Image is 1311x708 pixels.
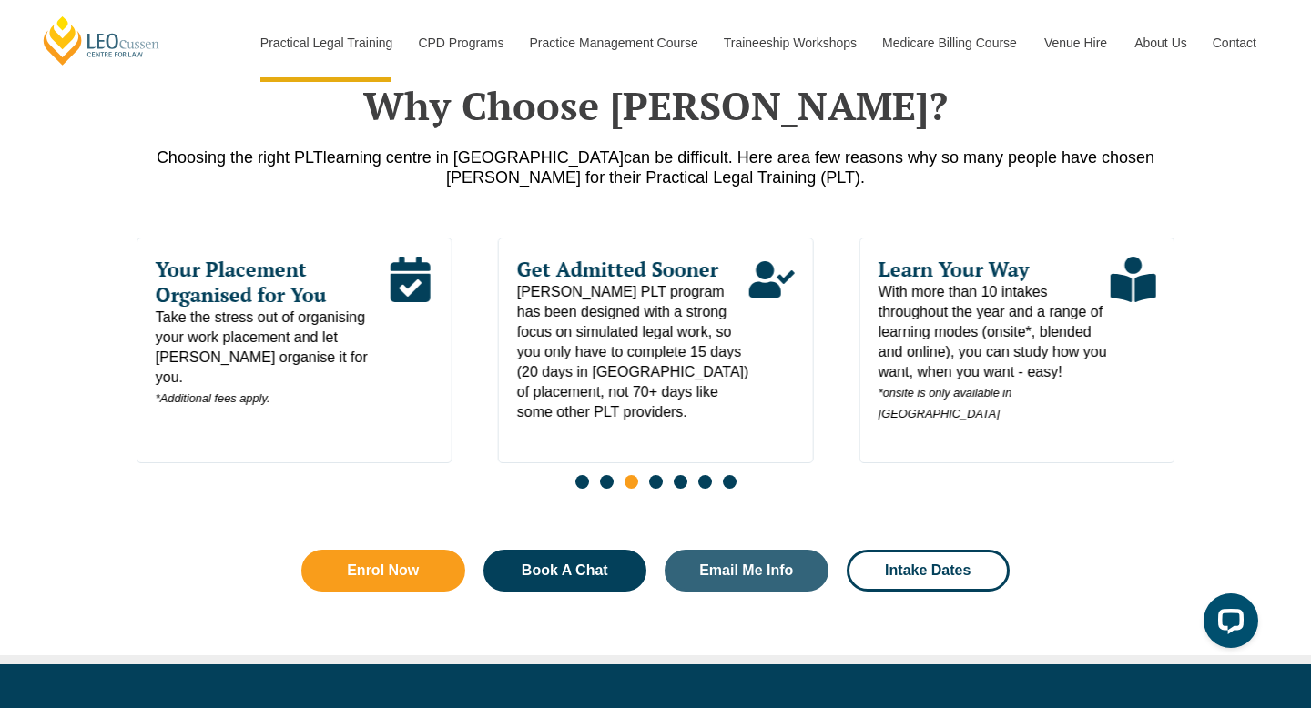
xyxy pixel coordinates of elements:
span: Get Admitted Sooner [517,257,749,282]
div: Read More [388,257,433,409]
span: Email Me Info [699,563,793,578]
iframe: LiveChat chat widget [1189,586,1265,662]
div: 4 / 7 [498,238,814,463]
h2: Why Choose [PERSON_NAME]? [137,83,1174,128]
span: Learn Your Way [878,257,1110,282]
span: can be difficult. Here are [624,148,801,167]
a: Email Me Info [665,550,828,592]
em: *onsite is only available in [GEOGRAPHIC_DATA] [878,386,1011,420]
span: Go to slide 2 [600,475,614,489]
a: Contact [1199,4,1270,82]
span: Book A Chat [522,563,608,578]
em: *Additional fees apply. [156,391,270,405]
span: Go to slide 3 [625,475,638,489]
span: Your Placement Organised for You [156,257,388,308]
span: Go to slide 1 [575,475,589,489]
span: Intake Dates [885,563,971,578]
span: Go to slide 6 [698,475,712,489]
a: Intake Dates [847,550,1011,592]
a: CPD Programs [404,4,515,82]
span: Go to slide 4 [649,475,663,489]
a: Enrol Now [301,550,465,592]
div: 3 / 7 [137,238,452,463]
a: Practical Legal Training [247,4,405,82]
span: [PERSON_NAME] PLT program has been designed with a strong focus on simulated legal work, so you o... [517,282,749,422]
a: Traineeship Workshops [710,4,869,82]
span: Choosing the right PLT [157,148,323,167]
p: a few reasons why so many people have chosen [PERSON_NAME] for their Practical Legal Training (PLT). [137,147,1174,187]
div: 5 / 7 [859,238,1174,463]
div: Slides [137,238,1174,500]
a: Venue Hire [1031,4,1121,82]
a: Medicare Billing Course [869,4,1031,82]
span: Go to slide 7 [723,475,737,489]
span: Take the stress out of organising your work placement and let [PERSON_NAME] organise it for you. [156,308,388,409]
span: Go to slide 5 [674,475,687,489]
span: Enrol Now [347,563,419,578]
a: About Us [1121,4,1199,82]
span: learning centre in [GEOGRAPHIC_DATA] [323,148,624,167]
div: Read More [748,257,794,422]
a: Practice Management Course [516,4,710,82]
a: [PERSON_NAME] Centre for Law [41,15,162,66]
span: With more than 10 intakes throughout the year and a range of learning modes (onsite*, blended and... [878,282,1110,424]
div: Read More [1110,257,1155,424]
a: Book A Chat [483,550,647,592]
